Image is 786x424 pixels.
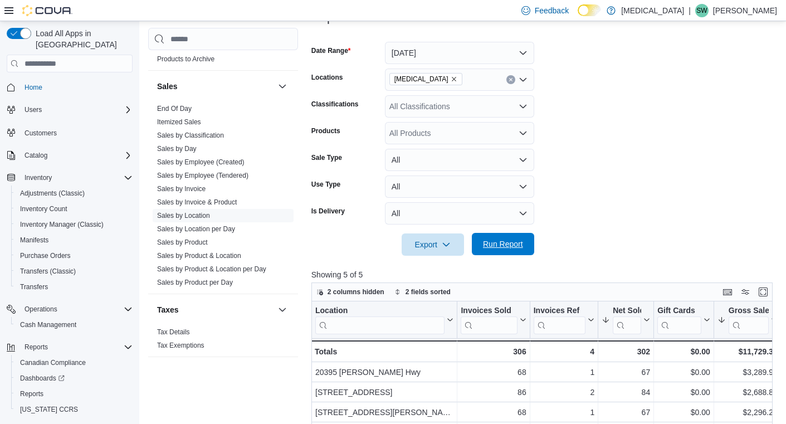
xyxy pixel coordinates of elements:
[16,265,133,278] span: Transfers (Classic)
[16,403,133,416] span: Washington CCRS
[157,55,214,64] span: Products to Archive
[157,171,248,180] span: Sales by Employee (Tendered)
[157,104,192,113] span: End Of Day
[483,238,523,250] span: Run Report
[20,405,78,414] span: [US_STATE] CCRS
[385,176,534,198] button: All
[157,304,274,315] button: Taxes
[602,365,650,379] div: 67
[315,406,453,419] div: [STREET_ADDRESS][PERSON_NAME]
[157,158,245,167] span: Sales by Employee (Created)
[20,236,48,245] span: Manifests
[20,220,104,229] span: Inventory Manager (Classic)
[25,173,52,182] span: Inventory
[506,75,515,84] button: Clear input
[2,148,137,163] button: Catalog
[157,342,204,349] a: Tax Exemptions
[20,149,133,162] span: Catalog
[20,149,52,162] button: Catalog
[276,80,289,93] button: Sales
[11,186,137,201] button: Adjustments (Classic)
[739,285,752,299] button: Display options
[157,184,206,193] span: Sales by Invoice
[25,129,57,138] span: Customers
[461,365,526,379] div: 68
[578,4,601,16] input: Dark Mode
[729,306,769,334] div: Gross Sales
[2,301,137,317] button: Operations
[276,303,289,316] button: Taxes
[20,81,47,94] a: Home
[157,211,210,220] span: Sales by Location
[157,279,233,286] a: Sales by Product per Day
[315,345,453,358] div: Totals
[16,218,133,231] span: Inventory Manager (Classic)
[31,28,133,50] span: Load All Apps in [GEOGRAPHIC_DATA]
[157,81,178,92] h3: Sales
[602,306,650,334] button: Net Sold
[311,207,345,216] label: Is Delivery
[16,280,133,294] span: Transfers
[157,225,235,233] a: Sales by Location per Day
[16,280,52,294] a: Transfers
[11,201,137,217] button: Inventory Count
[148,325,298,357] div: Taxes
[16,318,81,332] a: Cash Management
[20,340,52,354] button: Reports
[406,287,451,296] span: 2 fields sorted
[533,306,585,334] div: Invoices Ref
[16,387,48,401] a: Reports
[11,248,137,264] button: Purchase Orders
[717,386,778,399] div: $2,688.85
[16,249,133,262] span: Purchase Orders
[461,406,526,419] div: 68
[657,365,710,379] div: $0.00
[2,170,137,186] button: Inventory
[11,355,137,371] button: Canadian Compliance
[157,252,241,260] a: Sales by Product & Location
[657,386,710,399] div: $0.00
[315,386,453,399] div: [STREET_ADDRESS]
[25,83,42,92] span: Home
[385,149,534,171] button: All
[533,406,594,419] div: 1
[11,279,137,295] button: Transfers
[472,233,534,255] button: Run Report
[11,264,137,279] button: Transfers (Classic)
[11,317,137,333] button: Cash Management
[20,251,71,260] span: Purchase Orders
[717,345,778,358] div: $11,729.35
[689,4,691,17] p: |
[20,189,85,198] span: Adjustments (Classic)
[20,204,67,213] span: Inventory Count
[311,46,351,55] label: Date Range
[717,365,778,379] div: $3,289.93
[157,118,201,126] a: Itemized Sales
[657,345,710,358] div: $0.00
[402,233,464,256] button: Export
[157,185,206,193] a: Sales by Invoice
[315,365,453,379] div: 20395 [PERSON_NAME] Hwy
[157,328,190,337] span: Tax Details
[20,374,65,383] span: Dashboards
[157,212,210,220] a: Sales by Location
[16,249,75,262] a: Purchase Orders
[157,265,266,274] span: Sales by Product & Location per Day
[311,73,343,82] label: Locations
[315,306,453,334] button: Location
[311,269,777,280] p: Showing 5 of 5
[157,131,224,139] a: Sales by Classification
[613,306,641,334] div: Net Sold
[461,306,526,334] button: Invoices Sold
[311,126,340,135] label: Products
[657,406,710,419] div: $0.00
[20,303,133,316] span: Operations
[157,328,190,336] a: Tax Details
[20,282,48,291] span: Transfers
[389,73,462,85] span: Muse
[157,198,237,207] span: Sales by Invoice & Product
[157,172,248,179] a: Sales by Employee (Tendered)
[148,39,298,70] div: Products
[729,306,769,316] div: Gross Sales
[11,217,137,232] button: Inventory Manager (Classic)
